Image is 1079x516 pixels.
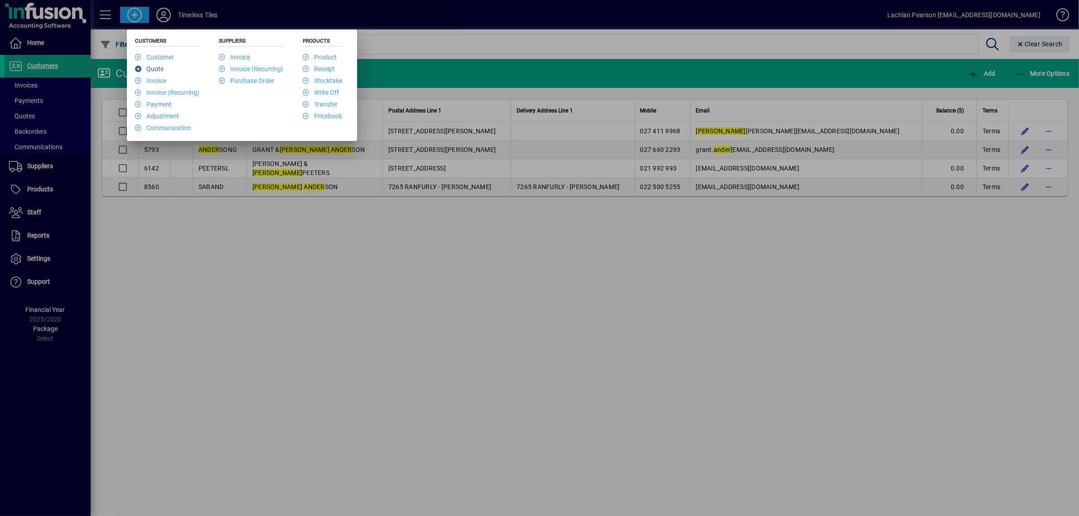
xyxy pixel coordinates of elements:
[219,54,250,61] a: Invoice
[303,38,342,47] h5: Products
[219,65,283,73] a: Invoice (Recurring)
[303,65,335,73] a: Receipt
[135,89,199,96] a: Invoice (Recurring)
[135,101,172,108] a: Payment
[135,112,179,120] a: Adjustment
[303,77,342,84] a: Stocktake
[135,124,191,131] a: Communication
[219,38,283,47] h5: Suppliers
[135,65,164,73] a: Quote
[135,38,199,47] h5: Customers
[135,77,166,84] a: Invoice
[303,101,338,108] a: Transfer
[303,89,339,96] a: Write Off
[303,54,337,61] a: Product
[135,54,174,61] a: Customer
[303,112,342,120] a: Pricebook
[219,77,274,84] a: Purchase Order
